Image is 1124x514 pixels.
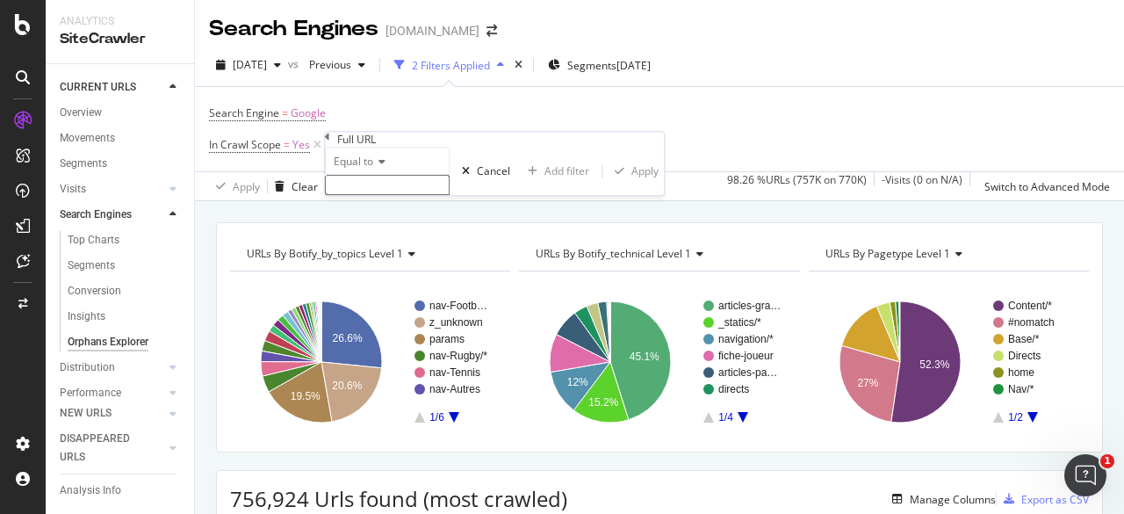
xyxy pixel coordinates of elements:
[515,163,594,179] button: Add filter
[718,411,733,424] text: 1/4
[822,240,1073,268] h4: URLs By pagetype Level 1
[567,376,588,388] text: 12%
[429,316,483,329] text: z_unknown
[60,481,182,500] a: Analysis Info
[385,22,479,40] div: [DOMAIN_NAME]
[718,383,749,395] text: directs
[919,358,949,371] text: 52.3%
[68,257,182,275] a: Segments
[1008,300,1052,312] text: Content/*
[68,231,182,250] a: Top Charts
[60,430,164,467] a: DISAPPEARED URLS
[1008,350,1041,362] text: Directs
[857,377,878,389] text: 27%
[292,133,310,157] span: Yes
[60,104,182,122] a: Overview
[809,286,1084,438] svg: A chart.
[429,300,487,312] text: nav-Footb…
[1008,411,1023,424] text: 1/2
[68,231,119,250] div: Top Charts
[910,492,996,507] div: Manage Columns
[718,366,777,379] text: articles-pa…
[68,308,105,326] div: Insights
[332,380,362,393] text: 20.6%
[429,411,444,424] text: 1/6
[60,29,180,49] div: SiteCrawler
[718,333,774,345] text: navigation/*
[268,172,318,200] button: Clear
[60,206,164,224] a: Search Engines
[230,286,506,438] svg: A chart.
[486,25,497,37] div: arrow-right-arrow-left
[717,316,761,329] text: _statics/*
[60,358,115,377] div: Distribution
[333,333,363,345] text: 26.6%
[292,179,318,194] div: Clear
[60,78,136,97] div: CURRENT URLS
[1008,383,1034,395] text: Nav/*
[209,14,378,44] div: Search Engines
[984,179,1110,194] div: Switch to Advanced Mode
[429,366,480,379] text: nav-Tennis
[718,350,774,362] text: fiche-joueur
[727,172,867,200] div: 98.26 % URLs ( 757K on 770K )
[1064,454,1106,496] iframe: Intercom live chat
[60,155,107,173] div: Segments
[616,58,651,73] div: [DATE]
[630,351,659,364] text: 45.1%
[60,129,182,148] a: Movements
[412,58,490,73] div: 2 Filters Applied
[60,384,164,402] a: Performance
[68,282,182,300] a: Conversion
[247,246,403,261] span: URLs By botify_by_topics Level 1
[589,396,619,409] text: 15.2%
[567,58,616,73] span: Segments
[1021,492,1089,507] div: Export as CSV
[825,246,950,261] span: URLs By pagetype Level 1
[1008,316,1055,329] text: #nomatch
[429,333,465,345] text: params
[209,105,279,120] span: Search Engine
[337,132,376,147] div: Full URL
[511,56,526,74] div: times
[429,350,487,362] text: nav-Rugby/*
[68,257,115,275] div: Segments
[60,129,115,148] div: Movements
[631,163,659,178] div: Apply
[1008,333,1040,345] text: Base/*
[519,286,795,438] svg: A chart.
[450,147,515,195] button: Cancel
[429,383,480,395] text: nav-Autres
[60,404,164,423] a: NEW URLS
[209,51,288,79] button: [DATE]
[532,240,783,268] h4: URLs By botify_technical Level 1
[60,104,102,122] div: Overview
[60,404,112,423] div: NEW URLS
[68,282,121,300] div: Conversion
[209,137,281,152] span: In Crawl Scope
[387,51,511,79] button: 2 Filters Applied
[60,430,148,467] div: DISAPPEARED URLS
[233,57,267,72] span: 2025 Aug. 31st
[1008,366,1034,379] text: home
[1100,454,1114,468] span: 1
[882,172,962,200] div: - Visits ( 0 on N/A )
[68,333,182,351] a: Orphans Explorer
[977,172,1110,200] button: Switch to Advanced Mode
[536,246,691,261] span: URLs By botify_technical Level 1
[477,163,510,178] div: Cancel
[885,489,996,510] button: Manage Columns
[60,78,164,97] a: CURRENT URLS
[602,163,664,179] button: Apply
[68,308,182,326] a: Insights
[541,51,658,79] button: Segments[DATE]
[243,240,494,268] h4: URLs By botify_by_topics Level 1
[544,163,589,178] div: Add filter
[60,155,182,173] a: Segments
[302,51,372,79] button: Previous
[60,206,132,224] div: Search Engines
[282,105,288,120] span: =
